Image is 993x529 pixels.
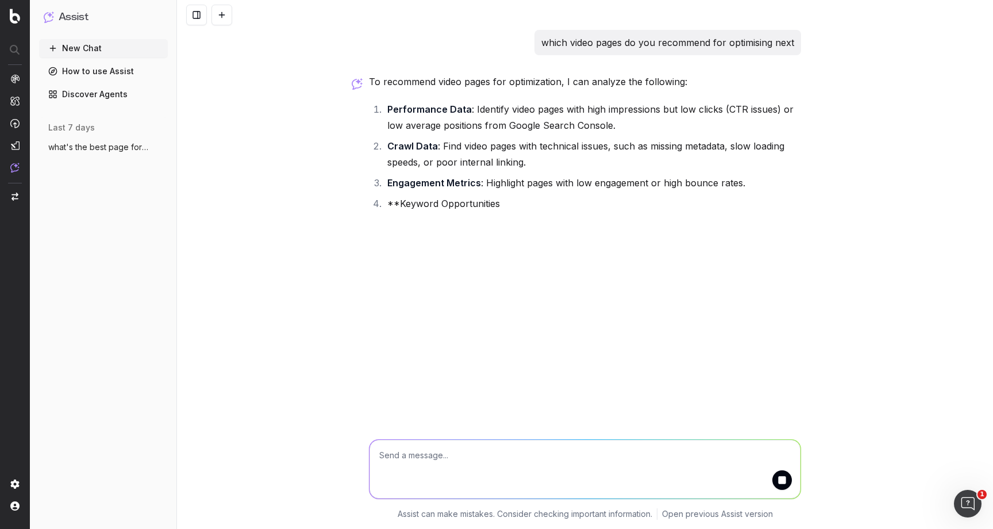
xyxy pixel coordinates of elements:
a: Open previous Assist version [662,508,773,520]
img: Switch project [11,193,18,201]
span: 1 [977,490,987,499]
span: what's the best page for video editing [48,141,149,153]
li: : Identify video pages with high impressions but low clicks (CTR issues) or low average positions... [384,101,801,133]
img: Assist [10,163,20,172]
img: Studio [10,141,20,150]
a: How to use Assist [39,62,168,80]
img: My account [10,501,20,511]
li: : Highlight pages with low engagement or high bounce rates. [384,175,801,191]
li: **Keyword Opportunities [384,195,801,212]
img: Assist [44,11,54,22]
button: Assist [44,9,163,25]
img: Analytics [10,74,20,83]
strong: Crawl Data [387,140,438,152]
p: Assist can make mistakes. Consider checking important information. [398,508,652,520]
img: Intelligence [10,96,20,106]
button: New Chat [39,39,168,57]
p: which video pages do you recommend for optimising next [541,34,794,51]
h1: Assist [59,9,88,25]
img: Setting [10,480,20,489]
p: To recommend video pages for optimization, I can analyze the following: [369,74,801,90]
img: Activation [10,118,20,128]
strong: Engagement Metrics [387,177,481,189]
img: Botify assist logo [352,78,363,90]
strong: Performance Data [387,103,472,115]
li: : Find video pages with technical issues, such as missing metadata, slow loading speeds, or poor ... [384,138,801,170]
a: Discover Agents [39,85,168,103]
img: Botify logo [10,9,20,24]
button: what's the best page for video editing [39,138,168,156]
span: last 7 days [48,122,95,133]
iframe: Intercom live chat [954,490,982,517]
